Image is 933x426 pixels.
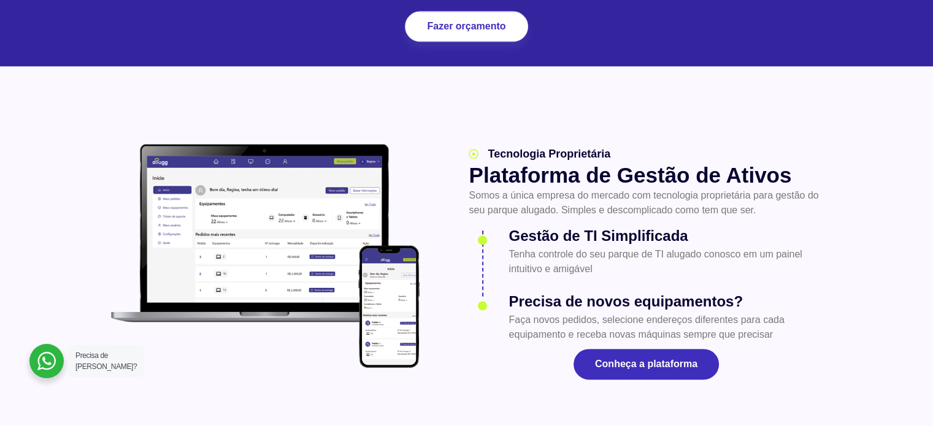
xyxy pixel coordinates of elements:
[485,146,610,162] span: Tecnologia Proprietária
[509,291,823,313] h3: Precisa de novos equipamentos?
[595,359,697,369] span: Conheça a plataforma
[75,351,137,371] span: Precisa de [PERSON_NAME]?
[105,139,426,374] img: plataforma allugg
[509,313,823,342] p: Faça novos pedidos, selecione endereços diferentes para cada equipamento e receba novas máquinas ...
[405,11,528,42] a: Fazer orçamento
[509,247,823,276] p: Tenha controle do seu parque de TI alugado conosco em um painel intuitivo e amigável
[872,367,933,426] iframe: Chat Widget
[574,349,719,379] a: Conheça a plataforma
[509,225,823,247] h3: Gestão de TI Simplificada
[872,367,933,426] div: Widget de chat
[427,21,505,31] span: Fazer orçamento
[469,188,823,218] p: Somos a única empresa do mercado com tecnologia proprietária para gestão do seu parque alugado. S...
[469,162,823,188] h2: Plataforma de Gestão de Ativos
